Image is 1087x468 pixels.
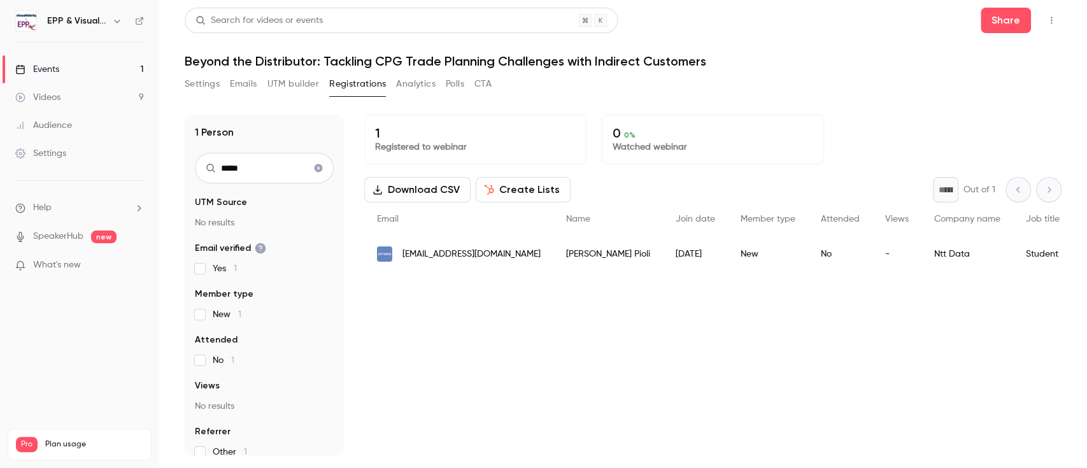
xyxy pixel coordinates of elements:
[375,141,576,153] p: Registered to webinar
[91,230,117,243] span: new
[474,74,492,94] button: CTA
[377,246,392,262] img: emeal.nttdata.com
[238,310,241,319] span: 1
[185,53,1062,69] h1: Beyond the Distributor: Tackling CPG Trade Planning Challenges with Indirect Customers
[213,262,237,275] span: Yes
[15,91,60,104] div: Videos
[230,74,257,94] button: Emails
[566,215,590,223] span: Name
[808,236,872,272] div: No
[981,8,1031,33] button: Share
[231,356,234,365] span: 1
[934,215,1000,223] span: Company name
[613,141,813,153] p: Watched webinar
[553,236,663,272] div: [PERSON_NAME] Pioli
[185,74,220,94] button: Settings
[15,119,72,132] div: Audience
[47,15,107,27] h6: EPP & Visualfabriq
[195,334,238,346] span: Attended
[728,236,808,272] div: New
[234,264,237,273] span: 1
[16,11,36,31] img: EPP & Visualfabriq
[1013,236,1072,272] div: Student
[195,14,323,27] div: Search for videos or events
[821,215,860,223] span: Attended
[195,196,334,458] section: facet-groups
[308,158,329,178] button: Clear search
[663,236,728,272] div: [DATE]
[676,215,715,223] span: Join date
[195,125,234,140] h1: 1 Person
[741,215,795,223] span: Member type
[195,196,247,209] span: UTM Source
[613,125,813,141] p: 0
[16,437,38,452] span: Pro
[476,177,571,202] button: Create Lists
[885,215,909,223] span: Views
[396,74,436,94] button: Analytics
[33,230,83,243] a: SpeakerHub
[244,448,247,457] span: 1
[195,242,266,255] span: Email verified
[213,308,241,321] span: New
[624,131,636,139] span: 0 %
[33,201,52,215] span: Help
[329,74,386,94] button: Registrations
[402,248,541,261] span: [EMAIL_ADDRESS][DOMAIN_NAME]
[364,177,471,202] button: Download CSV
[195,425,231,438] span: Referrer
[15,201,144,215] li: help-dropdown-opener
[195,400,334,413] p: No results
[1026,215,1060,223] span: Job title
[195,288,253,301] span: Member type
[963,183,995,196] p: Out of 1
[267,74,319,94] button: UTM builder
[15,147,66,160] div: Settings
[213,354,234,367] span: No
[195,379,220,392] span: Views
[377,215,399,223] span: Email
[872,236,921,272] div: -
[15,63,59,76] div: Events
[921,236,1013,272] div: Ntt Data
[195,216,334,229] p: No results
[213,446,247,458] span: Other
[129,260,144,271] iframe: Noticeable Trigger
[446,74,464,94] button: Polls
[45,439,143,450] span: Plan usage
[375,125,576,141] p: 1
[33,259,81,272] span: What's new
